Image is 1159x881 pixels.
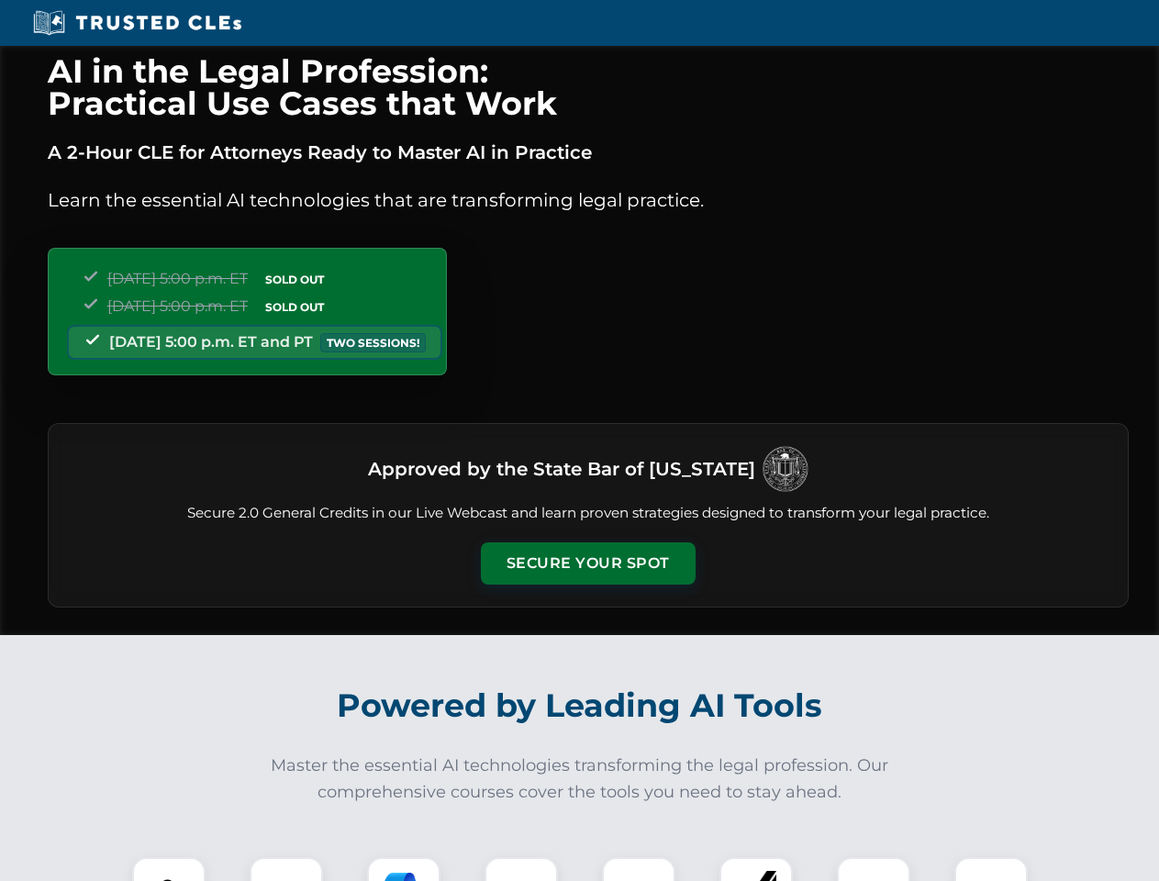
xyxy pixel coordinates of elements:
p: A 2-Hour CLE for Attorneys Ready to Master AI in Practice [48,138,1129,167]
button: Secure Your Spot [481,542,696,585]
img: Trusted CLEs [28,9,247,37]
p: Secure 2.0 General Credits in our Live Webcast and learn proven strategies designed to transform ... [71,503,1106,524]
span: SOLD OUT [259,270,330,289]
img: Logo [763,446,808,492]
h3: Approved by the State Bar of [US_STATE] [368,452,755,485]
span: [DATE] 5:00 p.m. ET [107,297,248,315]
span: [DATE] 5:00 p.m. ET [107,270,248,287]
span: SOLD OUT [259,297,330,317]
p: Learn the essential AI technologies that are transforming legal practice. [48,185,1129,215]
p: Master the essential AI technologies transforming the legal profession. Our comprehensive courses... [259,753,901,806]
h1: AI in the Legal Profession: Practical Use Cases that Work [48,55,1129,119]
h2: Powered by Leading AI Tools [72,674,1088,738]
